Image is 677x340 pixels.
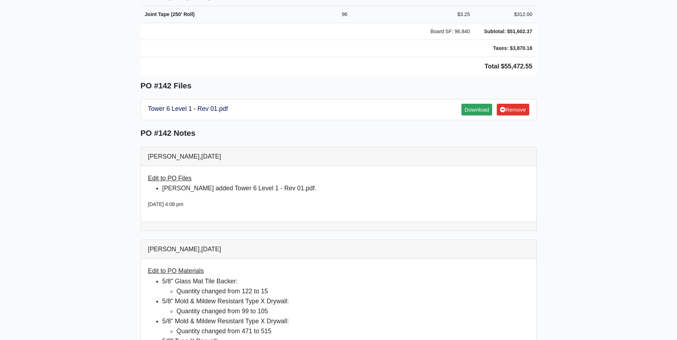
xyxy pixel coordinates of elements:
td: 96 [329,6,360,23]
td: $3.25 [439,6,474,23]
small: [DATE] 4:08 pm [148,201,183,207]
strong: Joint Tape (250' Roll) [145,11,195,17]
td: Total $55,472.55 [141,57,537,76]
div: [PERSON_NAME], [141,240,536,259]
li: Quantity changed from 471 to 515 [177,326,529,336]
td: Taxes: $3,870.18 [474,40,537,57]
td: $312.00 [474,6,537,23]
span: [DATE] [201,153,221,160]
td: Subtotal: $51,602.37 [474,23,537,40]
a: Remove [497,104,529,115]
span: Edit to PO Materials [148,267,204,274]
span: [DATE] [201,246,221,253]
span: Board SF: 96,840 [430,29,470,34]
li: 5/8" Mold & Mildew Resistant Type X Drywall: [162,316,529,336]
li: 5/8" Mold & Mildew Resistant Type X Drywall: [162,296,529,316]
h5: PO #142 Files [141,81,537,91]
a: Tower 6 Level 1 - Rev 01.pdf [148,105,228,112]
li: Quantity changed from 99 to 105 [177,306,529,316]
span: Edit to PO Files [148,175,192,182]
div: [PERSON_NAME], [141,147,536,166]
li: [PERSON_NAME] added Tower 6 Level 1 - Rev 01.pdf. [162,183,529,193]
a: Download [461,104,492,115]
li: 5/8" Glass Mat Tile Backer: [162,276,529,296]
h5: PO #142 Notes [141,129,537,138]
li: Quantity changed from 122 to 15 [177,286,529,296]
